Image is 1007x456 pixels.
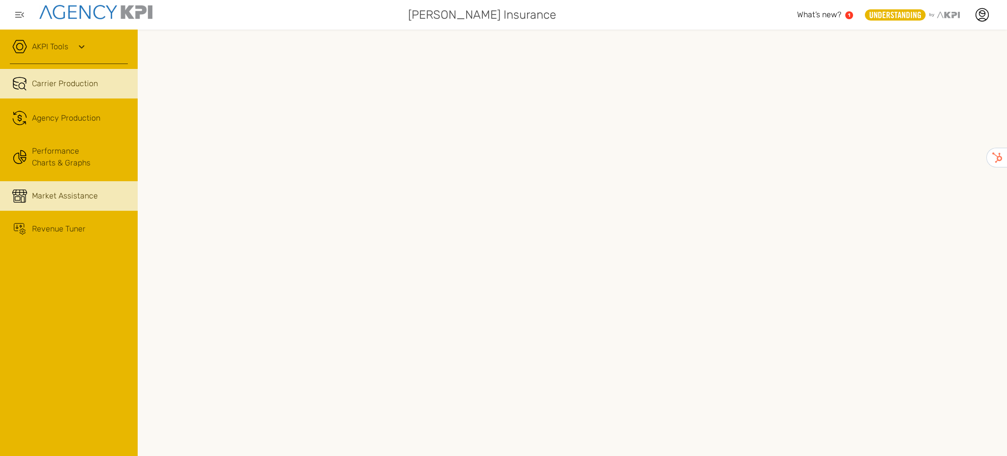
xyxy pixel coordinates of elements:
a: AKPI Tools [32,41,68,53]
span: Revenue Tuner [32,223,86,235]
span: Market Assistance [32,190,98,202]
text: 1 [848,12,851,18]
span: Carrier Production [32,78,98,90]
span: What’s new? [797,10,841,19]
img: agencykpi-logo-550x69-2d9e3fa8.png [39,5,152,19]
a: 1 [845,11,853,19]
span: [PERSON_NAME] Insurance [408,6,556,24]
span: Agency Production [32,112,100,124]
